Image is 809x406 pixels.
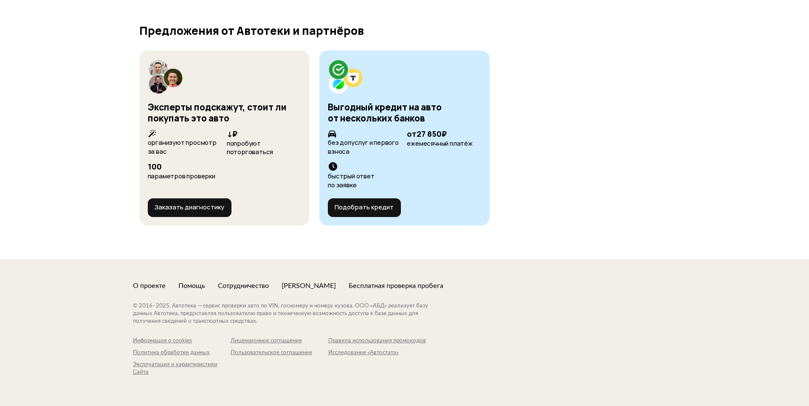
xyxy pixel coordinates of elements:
h3: Эксперты подскажут, стоит ли покупать это авто [148,101,287,124]
span: организуют просмотр за вас [148,138,217,156]
h3: Выгодный кредит на авто от нескольких банков [328,101,442,124]
a: О проекте [133,281,166,290]
span: параметров проверки [148,172,215,180]
a: Бесплатная проверка пробега [349,281,443,290]
button: Подобрать кредит [328,198,401,217]
span: ежемесячный платёж [407,139,472,148]
button: Заказать диагностику [148,198,231,217]
a: Помощь [178,281,205,290]
a: Правила использования промокодов [328,337,426,345]
a: Пользовательское соглашение [231,349,328,357]
a: Лицензионное соглашение [231,337,328,345]
a: Информация о cookies [133,337,231,345]
a: Сотрудничество [218,281,269,290]
span: без допуслуг и первого взноса [328,138,399,156]
span: ↓₽ [227,129,237,139]
span: 100 [148,161,162,172]
span: попробуют поторговаться [227,139,273,157]
a: [PERSON_NAME] [282,281,336,290]
span: от 27 850 ₽ [407,129,447,139]
a: Политика обработки данных [133,349,231,357]
a: Эксплуатация и характеристики Сайта [133,361,231,376]
h2: Предложения от Автотеки и партнёров [139,24,670,37]
div: © 2016– 2025 . Автотека — сервис проверки авто по VIN, госномеру и номеру кузова. ООО «АБД» реали... [133,302,445,325]
span: быстрый ответ по заявке [328,172,374,189]
a: Исследование «Автостата» [328,349,426,357]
